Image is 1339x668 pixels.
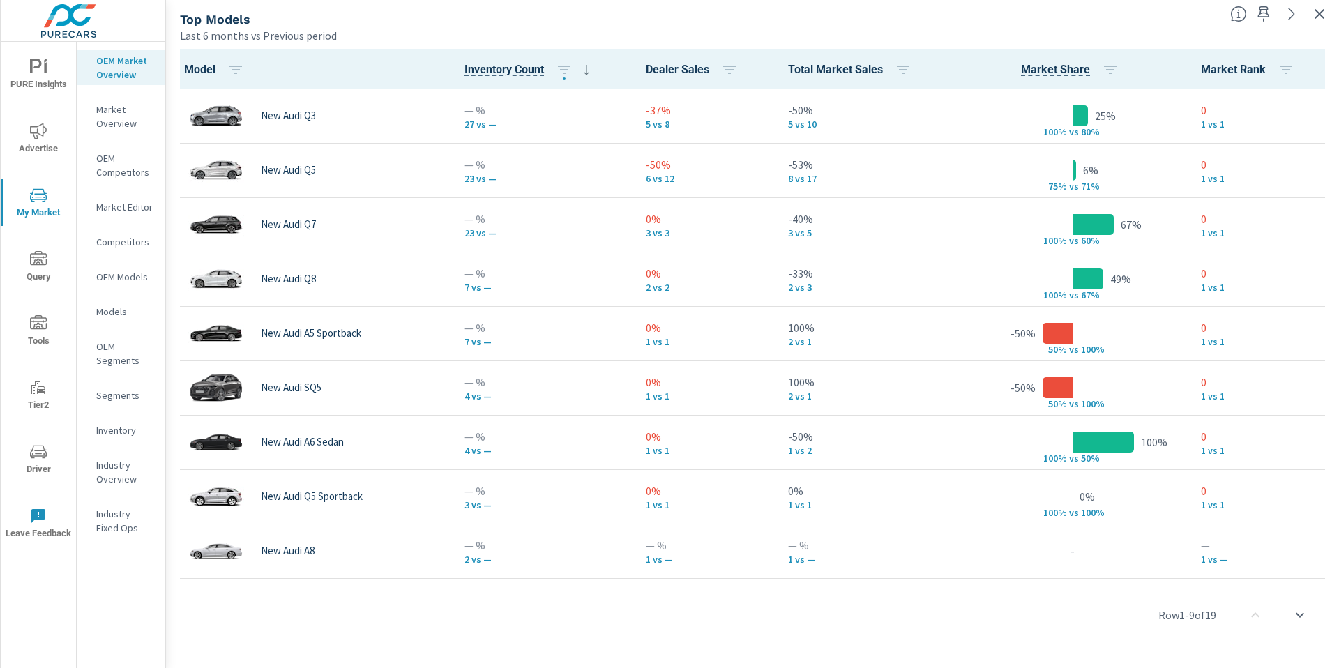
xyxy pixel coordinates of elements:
[1110,271,1131,287] p: 49%
[1201,390,1322,402] p: 1 vs 1
[464,554,623,565] p: 2 vs —
[464,499,623,510] p: 3 vs —
[1230,6,1247,22] span: Find the biggest opportunities within your model lineup nationwide. [Source: Market registration ...
[96,388,154,402] p: Segments
[1201,282,1322,293] p: 1 vs 1
[1201,554,1322,565] p: 1 vs —
[188,258,244,300] img: glamour
[1038,180,1074,192] p: 75% v
[261,164,316,176] p: New Audi Q5
[96,151,154,179] p: OEM Competitors
[1071,542,1075,559] p: -
[1201,102,1322,119] p: 0
[1201,227,1322,238] p: 1 vs 1
[1038,397,1074,410] p: 50% v
[188,530,244,572] img: glamour
[188,95,244,137] img: glamour
[1038,234,1074,247] p: 100% v
[646,554,766,565] p: 1 vs —
[1308,3,1331,25] button: Exit Fullscreen
[1021,61,1124,78] span: Market Share
[261,436,344,448] p: New Audi A6 Sedan
[788,102,945,119] p: -50%
[77,336,165,371] div: OEM Segments
[646,483,766,499] p: 0%
[788,227,945,238] p: 3 vs 5
[188,312,244,354] img: glamour
[464,61,595,78] span: Inventory Count
[188,476,244,517] img: glamour
[788,336,945,347] p: 2 vs 1
[1074,343,1107,356] p: s 100%
[1253,3,1275,25] span: Save this to your personalized report
[1121,216,1142,233] p: 67%
[77,197,165,218] div: Market Editor
[77,99,165,134] div: Market Overview
[646,374,766,390] p: 0%
[261,218,316,231] p: New Audi Q7
[646,537,766,554] p: — %
[646,227,766,238] p: 3 vs 3
[1074,506,1107,519] p: s 100%
[1158,607,1216,623] p: Row 1 - 9 of 19
[646,499,766,510] p: 1 vs 1
[1038,289,1074,301] p: 100% v
[788,211,945,227] p: -40%
[180,12,250,26] h5: Top Models
[96,305,154,319] p: Models
[646,265,766,282] p: 0%
[180,27,337,44] p: Last 6 months vs Previous period
[77,503,165,538] div: Industry Fixed Ops
[646,319,766,336] p: 0%
[646,173,766,184] p: 6 vs 12
[1074,289,1107,301] p: s 67%
[261,381,321,394] p: New Audi SQ5
[1074,452,1107,464] p: s 50%
[5,251,72,285] span: Query
[464,173,623,184] p: 23 vs —
[184,61,250,78] span: Model
[1201,265,1322,282] p: 0
[5,443,72,478] span: Driver
[1038,452,1074,464] p: 100% v
[646,336,766,347] p: 1 vs 1
[96,270,154,284] p: OEM Models
[788,61,917,78] span: Total Market Sales
[5,508,72,542] span: Leave Feedback
[1201,428,1322,445] p: 0
[464,319,623,336] p: — %
[464,428,623,445] p: — %
[464,483,623,499] p: — %
[464,282,623,293] p: 7 vs —
[96,200,154,214] p: Market Editor
[77,148,165,183] div: OEM Competitors
[77,420,165,441] div: Inventory
[261,545,315,557] p: New Audi A8
[1141,434,1167,450] p: 100%
[1038,126,1074,138] p: 100% v
[96,54,154,82] p: OEM Market Overview
[646,156,766,173] p: -50%
[1074,126,1107,138] p: s 80%
[1083,162,1098,179] p: 6%
[1201,119,1322,130] p: 1 vs 1
[1201,445,1322,456] p: 1 vs 1
[188,421,244,463] img: glamour
[646,282,766,293] p: 2 vs 2
[1201,483,1322,499] p: 0
[1201,173,1322,184] p: 1 vs 1
[464,61,544,78] span: Inventory Count
[646,61,743,78] span: Dealer Sales
[1201,336,1322,347] p: 1 vs 1
[188,149,244,191] img: glamour
[788,428,945,445] p: -50%
[261,490,363,503] p: New Audi Q5 Sportback
[788,390,945,402] p: 2 vs 1
[1201,61,1300,78] span: Market Rank
[77,455,165,489] div: Industry Overview
[1,42,76,555] div: nav menu
[5,379,72,413] span: Tier2
[77,231,165,252] div: Competitors
[788,554,945,565] p: 1 vs —
[261,109,316,122] p: New Audi Q3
